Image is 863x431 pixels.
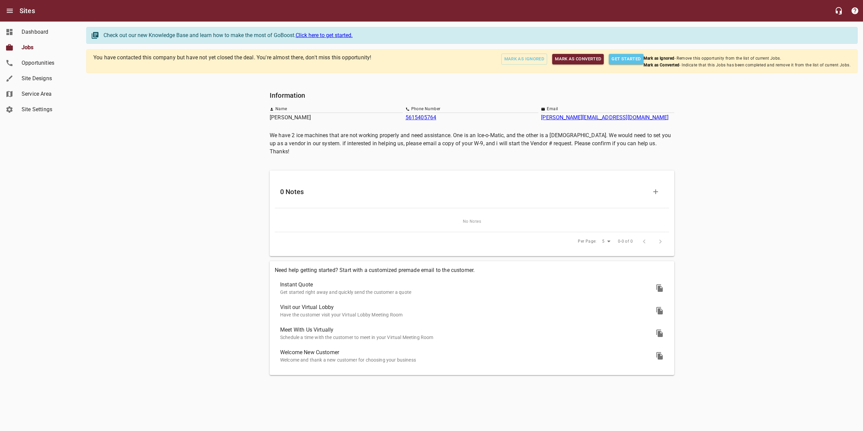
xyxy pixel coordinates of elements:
button: Mark as Converted [552,54,604,64]
a: Visit our Virtual LobbyHave the customer visit your Virtual Lobby Meeting Room [275,300,669,322]
button: Copy email message to clipboard [652,325,668,341]
span: Opportunities [22,59,73,67]
a: Meet With Us VirtuallySchedule a time with the customer to meet in your Virtual Meeting Room [275,322,669,345]
span: Welcome New Customer [280,348,653,357]
span: Email [547,106,558,113]
button: Copy email message to clipboard [652,348,668,364]
span: - Remove this opportunity from the list of current Jobs. [644,55,851,62]
p: Get started right away and quickly send the customer a quote [280,289,653,296]
a: Welcome New CustomerWelcome and thank a new customer for choosing your business [275,345,669,367]
div: 5 [599,237,613,246]
span: - Indicate that this Jobs has been completed and remove it from the list of current Jobs. [644,62,851,69]
span: Get Started [612,55,641,63]
button: Support Portal [847,3,863,19]
span: Mark as Ignored [504,55,544,63]
button: Add Note [648,184,664,200]
a: [PERSON_NAME][EMAIL_ADDRESS][DOMAIN_NAME] [541,114,668,121]
a: Click here to get started. [296,32,353,38]
a: Instant QuoteGet started right away and quickly send the customer a quote [275,277,669,300]
h6: Information [270,90,674,101]
span: Instant Quote [280,281,653,289]
span: 0-0 of 0 [618,238,633,245]
button: Copy email message to clipboard [652,280,668,296]
button: Copy email message to clipboard [652,303,668,319]
span: Per Page: [578,238,597,245]
span: Service Area [22,90,73,98]
p: You have contacted this company but have not yet closed the deal. You're almost there, don't miss... [93,54,371,69]
p: [PERSON_NAME] [270,114,403,122]
p: Need help getting started? Start with a customized premade email to the customer. [275,266,669,274]
span: Mark as Converted [555,55,601,63]
span: Name [275,106,287,113]
h6: Sites [20,5,35,16]
span: Phone Number [411,106,441,113]
b: Mark as Ignored [644,56,675,61]
span: Meet With Us Virtually [280,326,653,334]
p: We have 2 ice machines that are not working properly and need assistance. One is an Ice-o-Matic, ... [270,131,674,156]
span: Visit our Virtual Lobby [280,303,653,311]
button: Open drawer [2,3,18,19]
button: Get Started [609,54,643,64]
span: Dashboard [22,28,73,36]
div: Check out our new Knowledge Base and learn how to make the most of GoBoost. [103,31,851,39]
p: Have the customer visit your Virtual Lobby Meeting Room [280,311,653,318]
span: Site Designs [22,74,73,83]
h6: 0 Notes [280,186,648,197]
button: Mark as Ignored [501,54,547,65]
b: Mark as Converted [644,63,680,67]
button: Live Chat [831,3,847,19]
span: Jobs [22,43,73,52]
p: Schedule a time with the customer to meet in your Virtual Meeting Room [280,334,653,341]
a: 5615405764 [406,114,437,121]
span: No Notes [281,218,662,225]
p: Welcome and thank a new customer for choosing your business [280,357,653,364]
span: Site Settings [22,105,73,114]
